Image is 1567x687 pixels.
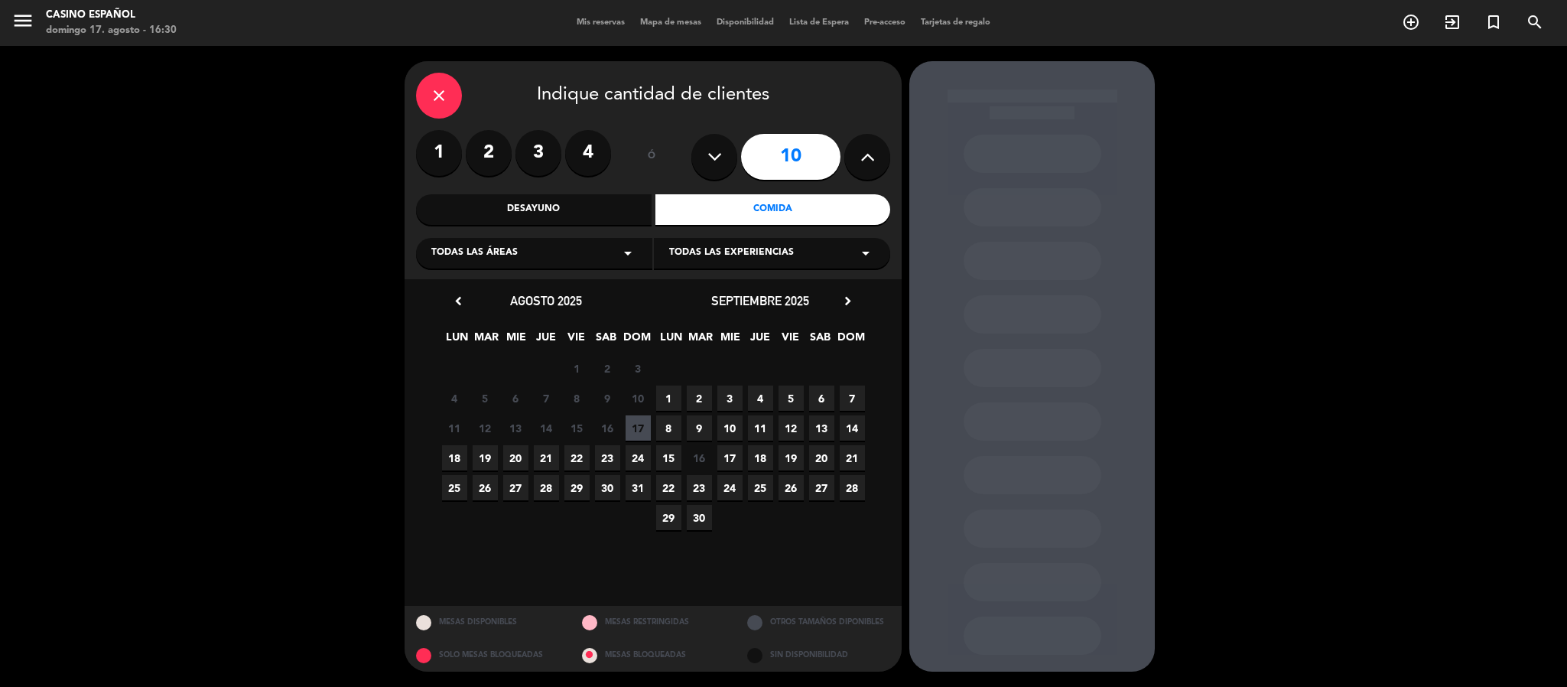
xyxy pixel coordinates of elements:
span: 14 [840,415,865,441]
span: 6 [503,386,528,411]
span: 2 [595,356,620,381]
span: 9 [687,415,712,441]
span: 16 [595,415,620,441]
label: 2 [466,130,512,176]
span: 15 [564,415,590,441]
i: close [430,86,448,105]
span: JUE [748,328,773,353]
span: 28 [840,475,865,500]
span: JUE [534,328,559,353]
span: 11 [442,415,467,441]
span: 2 [687,386,712,411]
span: Mis reservas [569,18,632,27]
span: SAB [808,328,833,353]
span: MIE [504,328,529,353]
div: OTROS TAMAÑOS DIPONIBLES [736,606,902,639]
span: 9 [595,386,620,411]
i: menu [11,9,34,32]
span: 19 [473,445,498,470]
div: SIN DISPONIBILIDAD [736,639,902,672]
span: 19 [779,445,804,470]
span: Tarjetas de regalo [913,18,998,27]
span: 15 [656,445,681,470]
span: VIE [564,328,589,353]
span: DOM [837,328,863,353]
span: 22 [564,445,590,470]
span: 1 [656,386,681,411]
i: search [1526,13,1544,31]
span: 4 [442,386,467,411]
span: 24 [717,475,743,500]
span: 25 [442,475,467,500]
span: 25 [748,475,773,500]
span: 30 [595,475,620,500]
span: 20 [809,445,834,470]
i: chevron_left [450,293,467,309]
span: 22 [656,475,681,500]
span: 3 [717,386,743,411]
div: MESAS BLOQUEADAS [571,639,736,672]
span: Mapa de mesas [632,18,709,27]
div: Indique cantidad de clientes [416,73,890,119]
span: 8 [564,386,590,411]
button: menu [11,9,34,37]
span: Todas las áreas [431,246,518,261]
span: 21 [534,445,559,470]
span: 18 [748,445,773,470]
span: 27 [503,475,528,500]
span: septiembre 2025 [711,293,809,308]
i: exit_to_app [1443,13,1461,31]
span: 7 [840,386,865,411]
span: 17 [717,445,743,470]
span: 14 [534,415,559,441]
span: Pre-acceso [857,18,913,27]
span: 12 [779,415,804,441]
label: 4 [565,130,611,176]
span: 20 [503,445,528,470]
span: 13 [503,415,528,441]
span: 3 [626,356,651,381]
span: MAR [474,328,499,353]
span: Disponibilidad [709,18,782,27]
div: SOLO MESAS BLOQUEADAS [405,639,571,672]
i: turned_in_not [1484,13,1503,31]
span: VIE [778,328,803,353]
div: MESAS RESTRINGIDAS [571,606,736,639]
span: 10 [626,386,651,411]
span: 29 [656,505,681,530]
span: 26 [473,475,498,500]
span: Todas las experiencias [669,246,794,261]
span: 10 [717,415,743,441]
span: 8 [656,415,681,441]
span: LUN [658,328,684,353]
span: 5 [473,386,498,411]
span: 5 [779,386,804,411]
span: 4 [748,386,773,411]
span: 7 [534,386,559,411]
div: Desayuno [416,194,652,225]
span: 12 [473,415,498,441]
div: Casino Español [46,8,177,23]
i: chevron_right [840,293,856,309]
span: 21 [840,445,865,470]
span: 26 [779,475,804,500]
span: 23 [687,475,712,500]
span: 24 [626,445,651,470]
div: Comida [655,194,891,225]
span: agosto 2025 [510,293,582,308]
span: SAB [593,328,619,353]
span: 1 [564,356,590,381]
span: Lista de Espera [782,18,857,27]
span: MIE [718,328,743,353]
span: 6 [809,386,834,411]
span: 31 [626,475,651,500]
span: 27 [809,475,834,500]
span: 23 [595,445,620,470]
span: 28 [534,475,559,500]
label: 1 [416,130,462,176]
span: 16 [687,445,712,470]
span: LUN [444,328,470,353]
i: arrow_drop_down [619,244,637,262]
span: 29 [564,475,590,500]
span: 30 [687,505,712,530]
